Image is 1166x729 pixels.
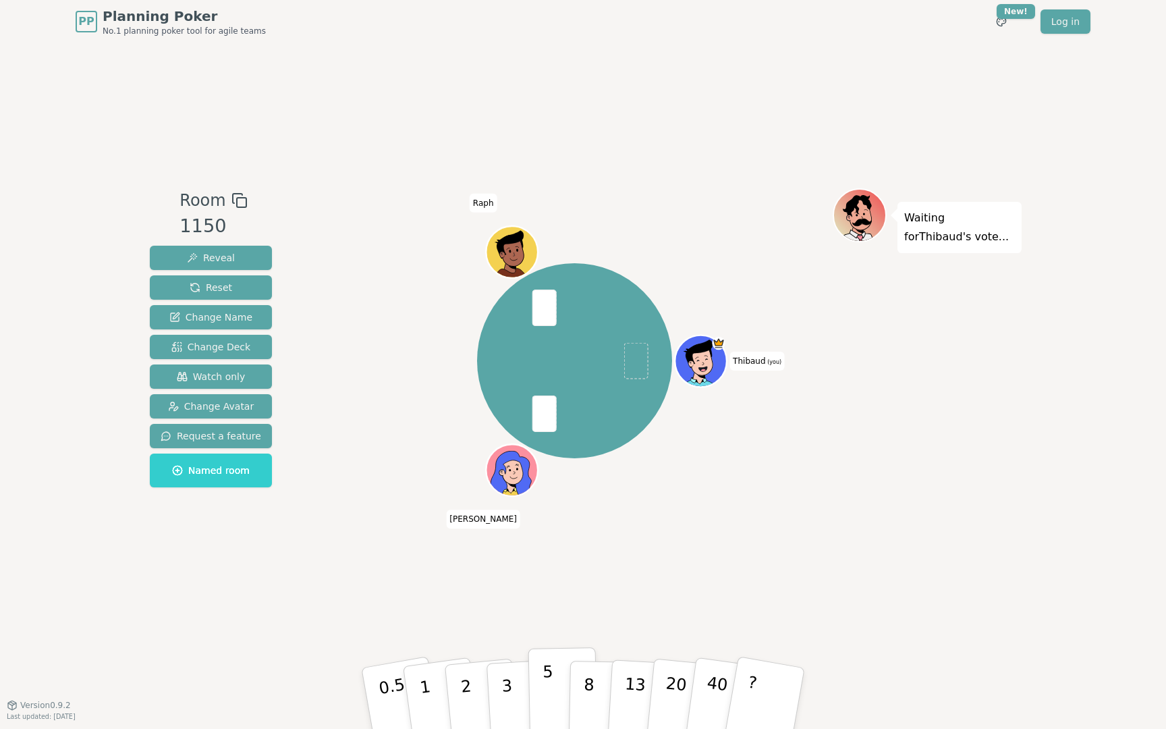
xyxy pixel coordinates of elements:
div: New! [997,4,1035,19]
span: Last updated: [DATE] [7,713,76,720]
a: Log in [1040,9,1090,34]
span: (you) [766,359,782,365]
button: Request a feature [150,424,272,448]
span: Version 0.9.2 [20,700,71,711]
button: Change Avatar [150,394,272,418]
span: PP [78,13,94,30]
button: Watch only [150,364,272,389]
p: Waiting for Thibaud 's vote... [904,209,1015,246]
button: New! [989,9,1014,34]
span: Change Deck [171,340,250,354]
span: Reveal [187,251,235,265]
button: Change Name [150,305,272,329]
button: Click to change your avatar [676,337,725,385]
span: Request a feature [161,429,261,443]
span: Click to change your name [446,510,520,529]
button: Reset [150,275,272,300]
button: Named room [150,454,272,487]
button: Change Deck [150,335,272,359]
span: Click to change your name [729,352,785,371]
span: Change Name [169,310,252,324]
span: Click to change your name [470,193,497,212]
span: Change Avatar [168,400,254,413]
span: No.1 planning poker tool for agile teams [103,26,266,36]
div: 1150 [179,213,247,240]
span: Thibaud is the host [712,337,725,350]
span: Reset [190,281,232,294]
span: Room [179,188,225,213]
span: Watch only [177,370,246,383]
span: Planning Poker [103,7,266,26]
a: PPPlanning PokerNo.1 planning poker tool for agile teams [76,7,266,36]
button: Reveal [150,246,272,270]
button: Version0.9.2 [7,700,71,711]
span: Named room [172,464,250,477]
